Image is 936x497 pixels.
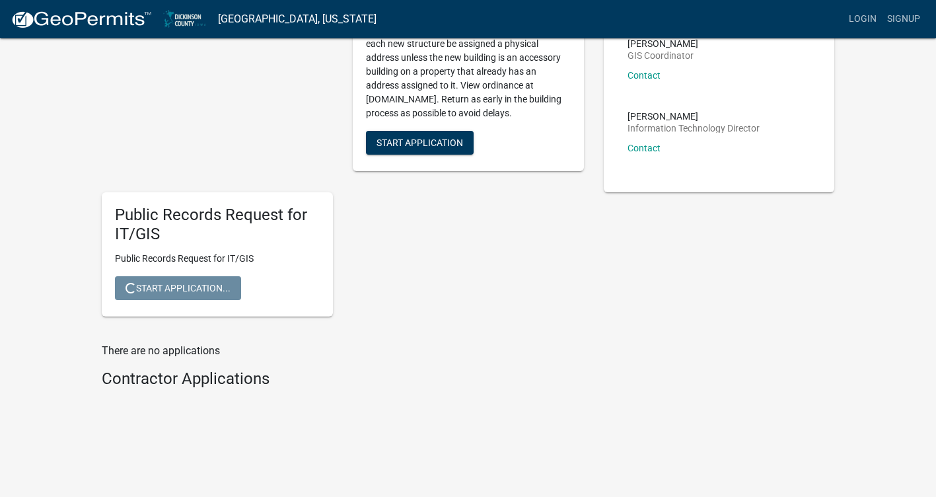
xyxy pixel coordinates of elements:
[628,51,698,60] p: GIS Coordinator
[115,252,320,266] p: Public Records Request for IT/GIS
[102,343,584,359] p: There are no applications
[218,8,377,30] a: [GEOGRAPHIC_DATA], [US_STATE]
[162,10,207,28] img: Dickinson County, Iowa
[628,143,661,153] a: Contact
[366,23,571,120] p: Dickinson County Ordinance 93-3 requires that each new structure be assigned a physical address u...
[102,369,584,394] wm-workflow-list-section: Contractor Applications
[115,276,241,300] button: Start Application...
[628,112,760,121] p: [PERSON_NAME]
[377,137,463,148] span: Start Application
[126,282,231,293] span: Start Application...
[882,7,925,32] a: Signup
[115,206,320,244] h5: Public Records Request for IT/GIS
[628,39,698,48] p: [PERSON_NAME]
[628,124,760,133] p: Information Technology Director
[628,70,661,81] a: Contact
[844,7,882,32] a: Login
[366,131,474,155] button: Start Application
[102,369,584,389] h4: Contractor Applications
